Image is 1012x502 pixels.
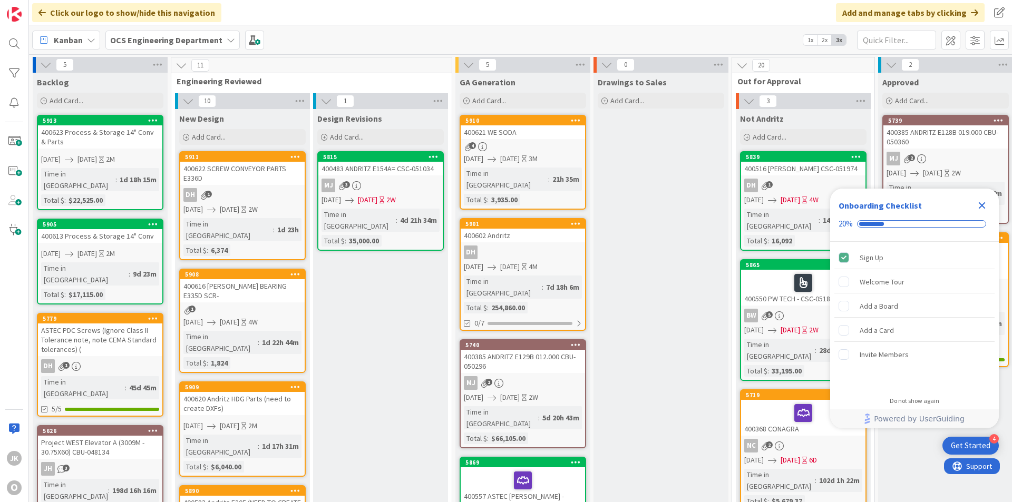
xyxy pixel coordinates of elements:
[56,58,74,71] span: 5
[41,194,64,206] div: Total $
[489,432,528,444] div: $66,105.00
[548,173,550,185] span: :
[259,440,301,452] div: 1d 17h 31m
[883,116,1008,149] div: 5739400385 ANDRITZ E128B 019.000 CBU- 050360
[180,382,305,415] div: 5909400620 Andritz HDG Parts (need to create DXFs)
[322,194,341,205] span: [DATE]
[741,152,865,175] div: 5839400516 [PERSON_NAME] CSC-051974
[179,151,306,260] a: 5911400622 SCREW CONVEYOR PARTS E336DDH[DATE][DATE]2WTime in [GEOGRAPHIC_DATA]:1d 23hTotal $:6,374
[258,337,259,348] span: :
[839,219,990,229] div: Checklist progress: 20%
[180,382,305,392] div: 5909
[781,324,800,336] span: [DATE]
[208,357,230,369] div: 1,824
[529,392,538,403] div: 2W
[461,245,585,259] div: DH
[183,357,207,369] div: Total $
[318,152,443,175] div: 5815400483 ANDRITZ E154A= CSC-051034
[41,168,115,191] div: Time in [GEOGRAPHIC_DATA]
[479,58,497,71] span: 5
[465,117,585,124] div: 5910
[52,403,62,415] span: 5/5
[974,197,990,214] div: Close Checklist
[207,357,208,369] span: :
[323,153,443,161] div: 5815
[766,181,773,188] span: 1
[815,344,816,356] span: :
[741,309,865,322] div: BW
[961,188,962,199] span: :
[185,383,305,391] div: 5909
[358,194,377,205] span: [DATE]
[43,315,162,322] div: 5779
[874,412,965,425] span: Powered by UserGuiding
[43,117,162,124] div: 5913
[43,221,162,228] div: 5905
[185,153,305,161] div: 5911
[177,76,439,86] span: Engineering Reviewed
[746,261,865,269] div: 5865
[38,462,162,476] div: JH
[396,214,397,226] span: :
[860,300,898,312] div: Add a Board
[38,314,162,323] div: 5779
[318,179,443,192] div: MJ
[208,244,230,256] div: 6,374
[809,455,817,466] div: 6D
[259,337,301,348] div: 1d 22h 44m
[37,219,163,304] a: 5905400613 Process & Storage 14" Conv[DATE][DATE]2MTime in [GEOGRAPHIC_DATA]:9d 23mTotal $:$17,11...
[386,194,396,205] div: 2W
[538,412,540,424] span: :
[125,382,126,393] span: :
[322,209,396,232] div: Time in [GEOGRAPHIC_DATA]
[819,214,820,226] span: :
[106,154,115,165] div: 2M
[126,382,159,393] div: 45d 45m
[744,194,764,205] span: [DATE]
[38,125,162,149] div: 400623 Process & Storage 14" Conv & Parts
[183,244,207,256] div: Total $
[38,426,162,459] div: 5626Project WEST Elevator A (3009M - 30.75X60) CBU-048134
[740,113,784,124] span: Not Andritz
[50,96,83,105] span: Add Card...
[489,302,528,313] div: 254,860.00
[741,400,865,436] div: 400368 CONAGRA
[883,116,1008,125] div: 5739
[830,242,999,390] div: Checklist items
[37,77,69,87] span: Backlog
[487,194,489,205] span: :
[887,168,906,179] span: [DATE]
[63,362,70,369] span: 1
[183,331,258,354] div: Time in [GEOGRAPHIC_DATA]
[529,261,538,272] div: 4M
[248,420,257,431] div: 2M
[345,235,346,247] span: :
[183,317,203,328] span: [DATE]
[248,204,258,215] div: 2W
[818,35,832,45] span: 2x
[317,113,382,124] span: Design Revisions
[38,426,162,436] div: 5626
[834,294,995,318] div: Add a Board is incomplete.
[834,319,995,342] div: Add a Card is incomplete.
[464,245,478,259] div: DH
[318,162,443,175] div: 400483 ANDRITZ E154A= CSC-051034
[220,204,239,215] span: [DATE]
[180,270,305,279] div: 5908
[540,412,582,424] div: 5d 20h 43m
[816,344,862,356] div: 28d 23h 15m
[744,455,764,466] span: [DATE]
[741,179,865,192] div: DH
[464,392,483,403] span: [DATE]
[41,154,61,165] span: [DATE]
[741,390,865,400] div: 5719
[752,59,770,72] span: 20
[741,162,865,175] div: 400516 [PERSON_NAME] CSC-051974
[809,324,819,336] div: 2W
[839,199,922,212] div: Onboarding Checklist
[816,475,862,486] div: 102d 1h 22m
[461,340,585,373] div: 5740400385 ANDRITZ E129B 012.000 CBU- 050296
[860,275,904,288] div: Welcome Tour
[962,188,1005,199] div: 2d 21h 14m
[769,365,804,377] div: 33,195.00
